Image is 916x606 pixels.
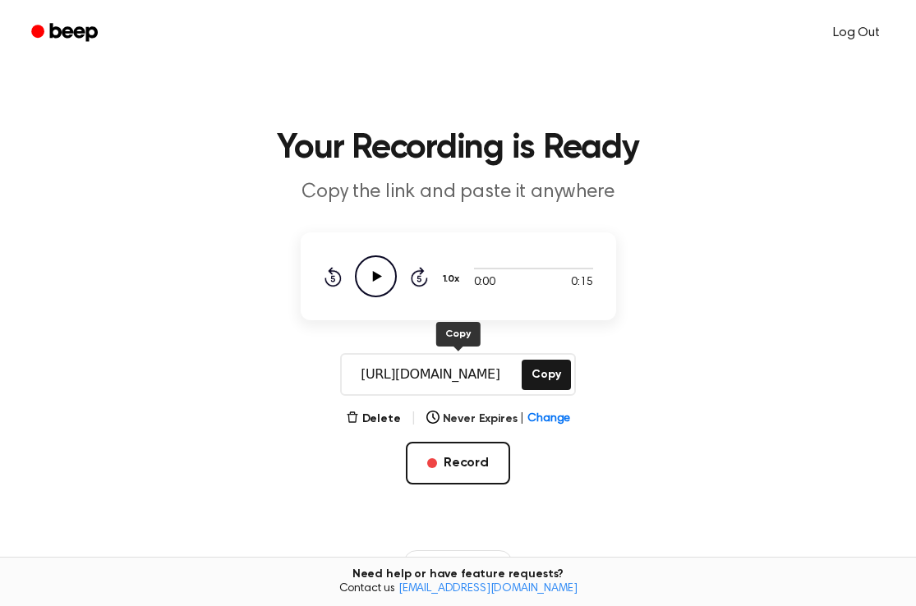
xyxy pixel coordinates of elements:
[38,131,879,166] h1: Your Recording is Ready
[20,17,113,49] a: Beep
[522,360,570,390] button: Copy
[411,409,417,429] span: |
[817,13,896,53] a: Log Out
[474,274,495,292] span: 0:00
[426,411,571,428] button: Never Expires|Change
[571,274,592,292] span: 0:15
[441,265,466,293] button: 1.0x
[435,322,480,347] button: Copy
[398,583,578,595] a: [EMAIL_ADDRESS][DOMAIN_NAME]
[143,179,774,206] p: Copy the link and paste it anywhere
[527,411,570,428] span: Change
[520,411,524,428] span: |
[403,550,512,576] button: Recording History
[406,442,510,484] button: Record
[10,582,906,597] span: Contact us
[346,411,401,428] button: Delete
[427,556,501,571] span: Recording History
